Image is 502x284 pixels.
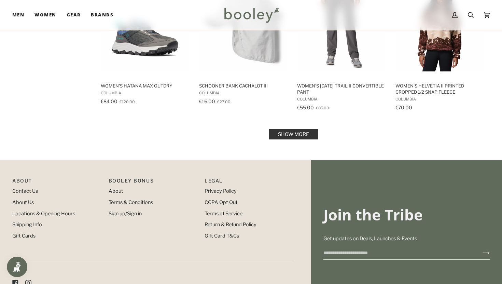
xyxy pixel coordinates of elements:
span: Columbia [101,91,189,95]
span: Schooner Bank Cachalot III [199,83,288,89]
span: Gear [67,12,81,18]
span: €84.00 [101,98,117,104]
div: Pagination [101,131,486,137]
a: CCPA Opt Out [205,199,238,205]
p: Pipeline_Footer Sub [205,177,294,188]
span: €85.00 [316,106,329,110]
a: Locations & Opening Hours [12,211,75,217]
a: About [109,188,123,194]
span: €120.00 [120,99,135,104]
p: Booley Bonus [109,177,198,188]
a: Sign up/Sign in [109,211,142,217]
span: €16.00 [199,98,215,104]
span: Men [12,12,24,18]
a: Gift Cards [12,233,36,239]
p: Pipeline_Footer Main [12,177,102,188]
a: Show more [269,129,318,139]
iframe: Button to open loyalty program pop-up [7,257,27,277]
span: Women's Helvetia II Printed Cropped 1/2 Snap Fleece [395,83,484,95]
img: Booley [221,5,281,25]
span: €27.00 [217,99,231,104]
span: Women [34,12,56,18]
span: €70.00 [395,105,412,110]
span: €55.00 [297,105,314,110]
a: Terms & Conditions [109,199,153,205]
a: Privacy Policy [205,188,237,194]
span: Brands [91,12,113,18]
span: Columbia [395,97,484,102]
span: Women's [DATE] Trail II Convertible Pant [297,83,386,95]
a: Terms of Service [205,211,242,217]
a: Contact Us [12,188,38,194]
p: Get updates on Deals, Launches & Events [323,235,490,243]
span: Columbia [199,91,288,95]
a: About Us [12,199,34,205]
span: Women's Hatana Max OutDry [101,83,189,89]
button: Join [472,247,490,258]
input: your-email@example.com [323,247,472,259]
a: Shipping Info [12,221,42,228]
h3: Join the Tribe [323,205,490,224]
span: Columbia [297,97,386,102]
a: Return & Refund Policy [205,221,256,228]
a: Gift Card T&Cs [205,233,239,239]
